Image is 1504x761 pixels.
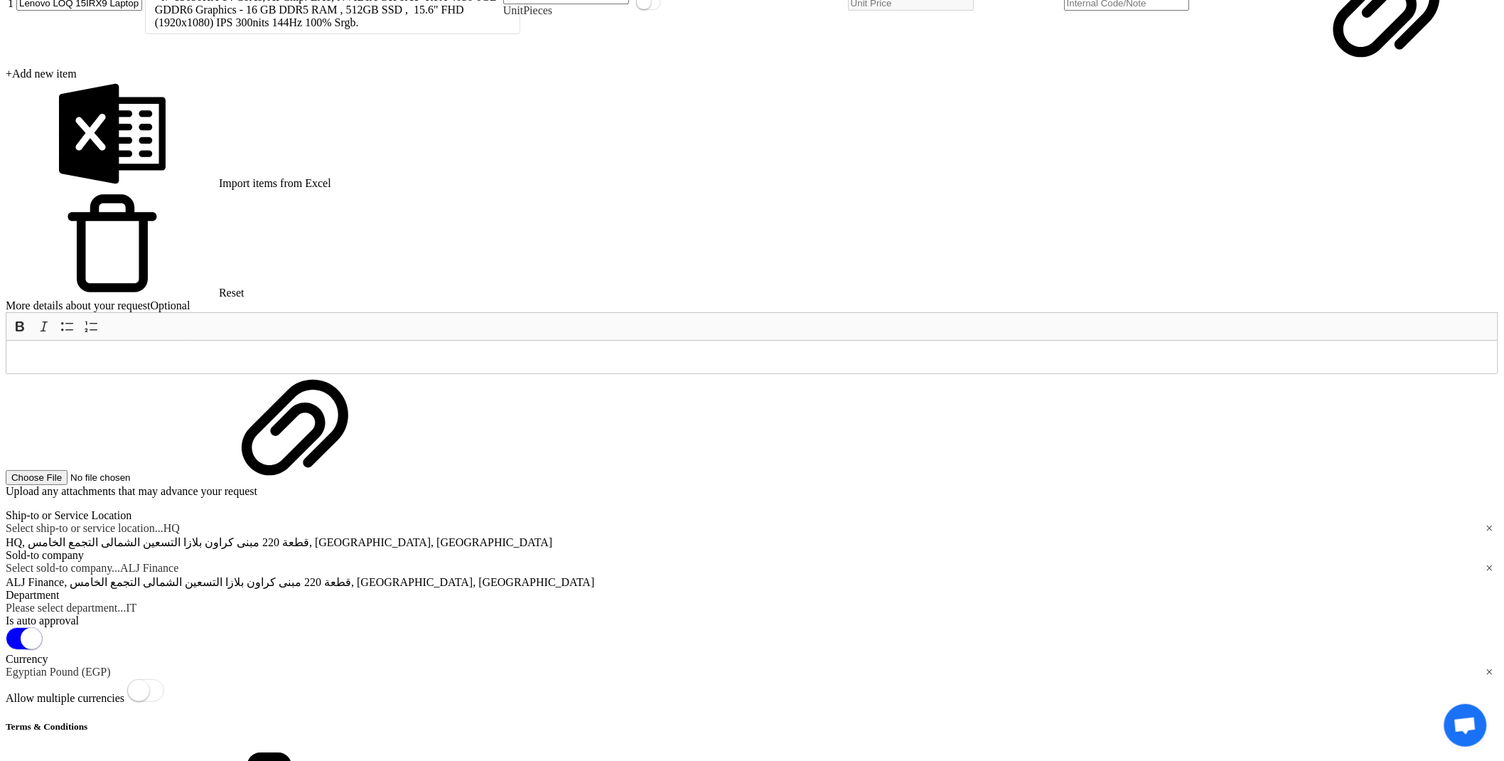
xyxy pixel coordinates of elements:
[1486,666,1493,678] span: ×
[315,536,552,548] span: [GEOGRAPHIC_DATA], [GEOGRAPHIC_DATA]
[126,602,136,614] span: IT
[1486,562,1493,575] span: ×
[6,299,190,312] label: More details about your request
[6,721,1498,733] h5: Terms & Conditions
[6,549,84,561] label: Sold-to company
[6,190,1498,299] div: Reset
[1444,704,1487,747] div: Open chat
[1486,666,1498,679] span: Clear all
[1486,522,1493,535] span: ×
[151,299,190,312] span: Optional
[70,576,354,588] span: قطعة 220 مبنى كراون بلازا التسعين الشمالى التجمع الخامس,
[6,80,1498,190] div: Import items from Excel
[6,653,48,665] label: Currency
[6,576,67,588] span: ALJ Finance,
[6,68,12,80] span: +
[1486,522,1498,536] span: Clear all
[6,614,79,627] label: Is auto approval
[357,576,594,588] span: [GEOGRAPHIC_DATA], [GEOGRAPHIC_DATA]
[6,470,186,485] input: Upload any attachments that may advance your request
[1486,562,1498,575] span: Clear all
[6,485,1498,498] div: Upload any attachments that may advance your request
[6,509,131,521] label: Ship-to or Service Location
[6,340,1498,375] div: Rich Text Editor, main
[6,692,124,704] label: Allow multiple currencies
[6,536,25,548] span: HQ,
[6,602,126,614] div: Please select department...
[6,589,60,601] label: Department
[28,536,312,548] span: قطعة 220 مبنى كراون بلازا التسعين الشمالى التجمع الخامس,
[6,68,1498,80] div: Add new item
